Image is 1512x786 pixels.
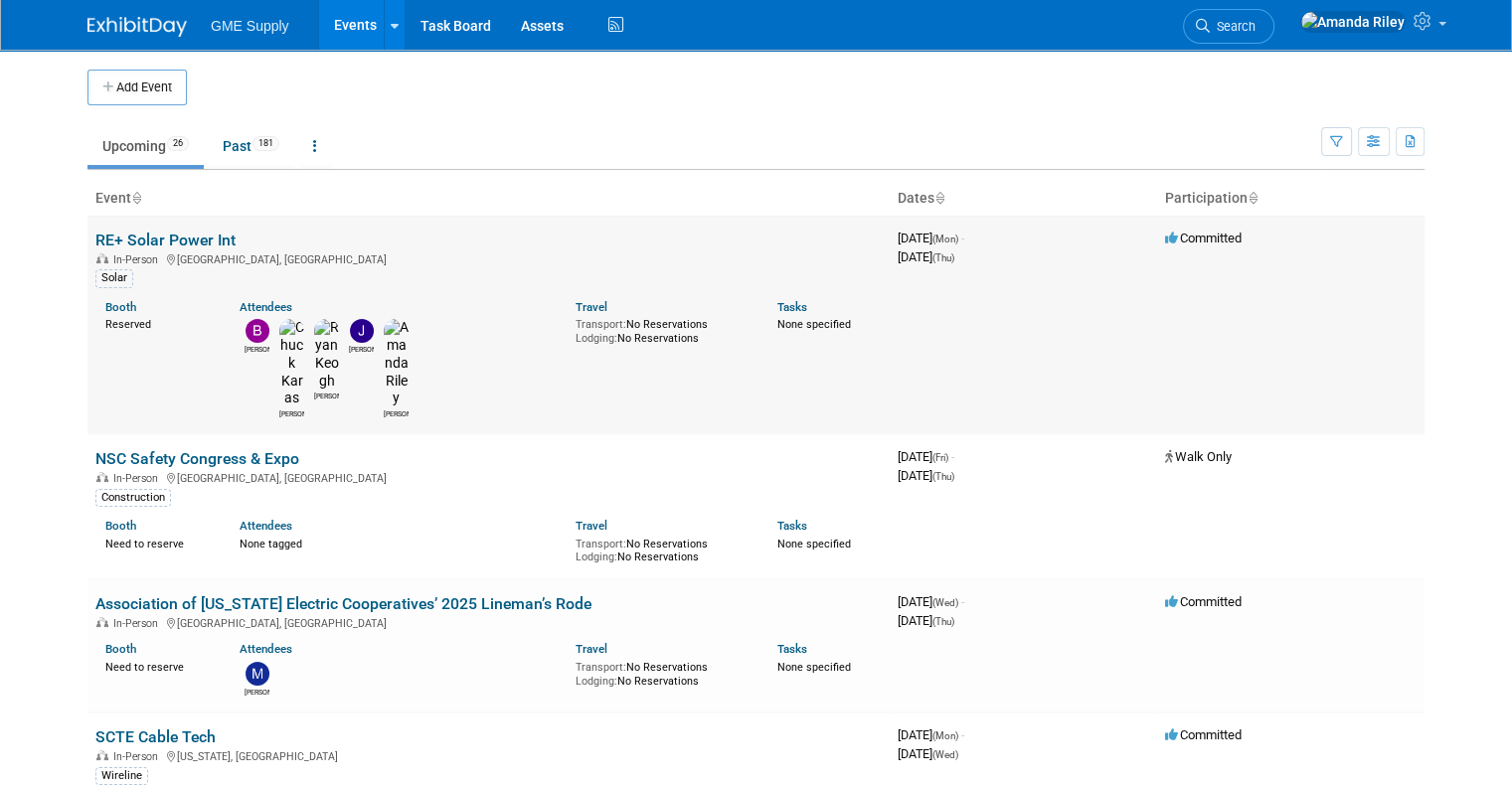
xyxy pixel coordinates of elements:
[576,534,748,564] div: No Reservations No Reservations
[1300,11,1406,33] img: Amanda Riley
[240,300,292,314] a: Attendees
[898,249,954,264] span: [DATE]
[1210,19,1256,34] span: Search
[961,594,964,609] span: -
[113,253,164,266] span: In-Person
[932,234,958,244] span: (Mon)
[932,749,958,760] span: (Wed)
[96,617,108,627] img: In-Person Event
[932,471,954,482] span: (Thu)
[95,747,882,763] div: [US_STATE], [GEOGRAPHIC_DATA]
[113,617,164,630] span: In-Person
[245,686,269,698] div: Mitch Gosney
[932,597,958,608] span: (Wed)
[576,675,617,688] span: Lodging:
[95,231,236,249] a: RE+ Solar Power Int
[349,343,374,355] div: John Medina
[105,534,210,551] div: Need to reserve
[576,661,626,674] span: Transport:
[95,269,133,287] div: Solar
[961,727,964,742] span: -
[1248,190,1258,206] a: Sort by Participation Type
[246,319,269,343] img: Brandon Monroe
[87,127,204,165] a: Upcoming26
[576,550,617,563] span: Lodging:
[777,538,851,550] span: None specified
[898,594,964,609] span: [DATE]
[576,657,748,688] div: No Reservations No Reservations
[246,662,269,686] img: Mitch Gosney
[167,136,189,151] span: 26
[95,614,882,630] div: [GEOGRAPHIC_DATA], [GEOGRAPHIC_DATA]
[777,300,807,314] a: Tasks
[314,390,339,401] div: Ryan Keogh
[95,594,591,613] a: Association of [US_STATE] Electric Cooperatives’ 2025 Lineman’s Rode
[777,318,851,331] span: None specified
[1165,594,1242,609] span: Committed
[932,452,948,463] span: (Fri)
[131,190,141,206] a: Sort by Event Name
[96,253,108,263] img: In-Person Event
[95,489,171,507] div: Construction
[384,407,409,419] div: Amanda Riley
[252,136,279,151] span: 181
[279,319,304,407] img: Chuck Karas
[951,449,954,464] span: -
[898,231,964,245] span: [DATE]
[898,468,954,483] span: [DATE]
[240,519,292,533] a: Attendees
[777,519,807,533] a: Tasks
[576,538,626,550] span: Transport:
[95,449,299,468] a: NSC Safety Congress & Expo
[95,469,882,485] div: [GEOGRAPHIC_DATA], [GEOGRAPHIC_DATA]
[95,767,148,785] div: Wireline
[576,300,607,314] a: Travel
[384,319,409,407] img: Amanda Riley
[208,127,294,165] a: Past181
[777,661,851,674] span: None specified
[211,18,289,34] span: GME Supply
[932,730,958,741] span: (Mon)
[240,534,561,551] div: None tagged
[1165,449,1232,464] span: Walk Only
[113,472,164,485] span: In-Person
[105,657,210,675] div: Need to reserve
[96,750,108,760] img: In-Person Event
[576,332,617,345] span: Lodging:
[961,231,964,245] span: -
[777,642,807,656] a: Tasks
[314,319,339,390] img: Ryan Keogh
[890,182,1157,216] th: Dates
[105,642,136,656] a: Booth
[105,300,136,314] a: Booth
[576,519,607,533] a: Travel
[240,642,292,656] a: Attendees
[96,472,108,482] img: In-Person Event
[576,642,607,656] a: Travel
[95,250,882,266] div: [GEOGRAPHIC_DATA], [GEOGRAPHIC_DATA]
[898,613,954,628] span: [DATE]
[1183,9,1274,44] a: Search
[350,319,374,343] img: John Medina
[898,746,958,761] span: [DATE]
[898,449,954,464] span: [DATE]
[87,70,187,105] button: Add Event
[898,727,964,742] span: [DATE]
[87,182,890,216] th: Event
[95,727,216,746] a: SCTE Cable Tech
[1157,182,1425,216] th: Participation
[934,190,944,206] a: Sort by Start Date
[105,314,210,332] div: Reserved
[87,17,187,37] img: ExhibitDay
[105,519,136,533] a: Booth
[1165,727,1242,742] span: Committed
[576,318,626,331] span: Transport:
[932,252,954,263] span: (Thu)
[113,750,164,763] span: In-Person
[1165,231,1242,245] span: Committed
[279,407,304,419] div: Chuck Karas
[932,616,954,627] span: (Thu)
[245,343,269,355] div: Brandon Monroe
[576,314,748,345] div: No Reservations No Reservations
